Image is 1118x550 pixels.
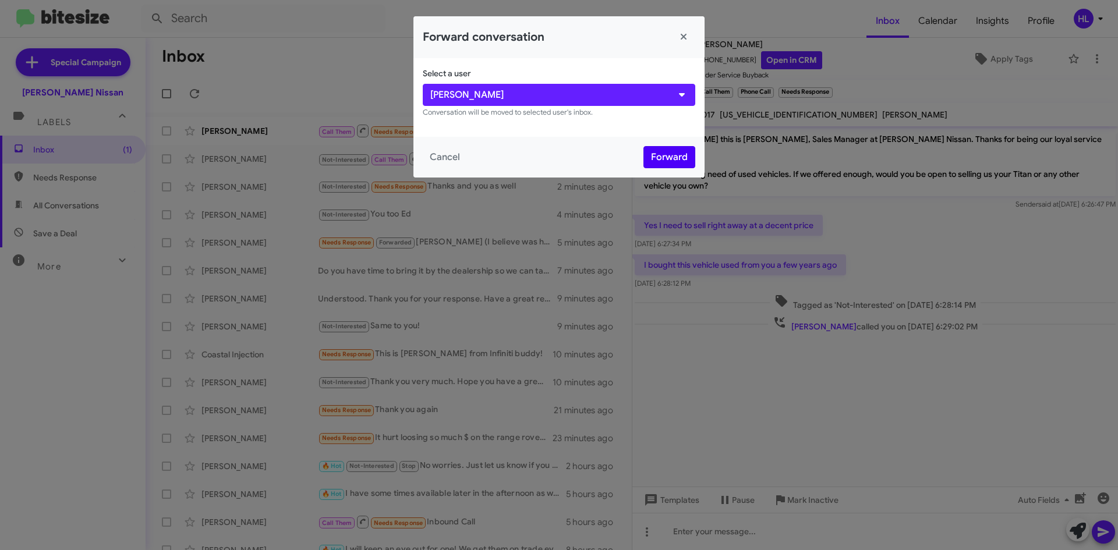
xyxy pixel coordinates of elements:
[423,147,467,168] button: Cancel
[430,88,504,102] span: [PERSON_NAME]
[672,26,695,49] button: Close
[423,68,695,79] p: Select a user
[423,84,695,106] button: [PERSON_NAME]
[643,146,695,168] button: Forward
[423,108,593,117] small: Conversation will be moved to selected user's inbox.
[423,28,544,47] h2: Forward conversation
